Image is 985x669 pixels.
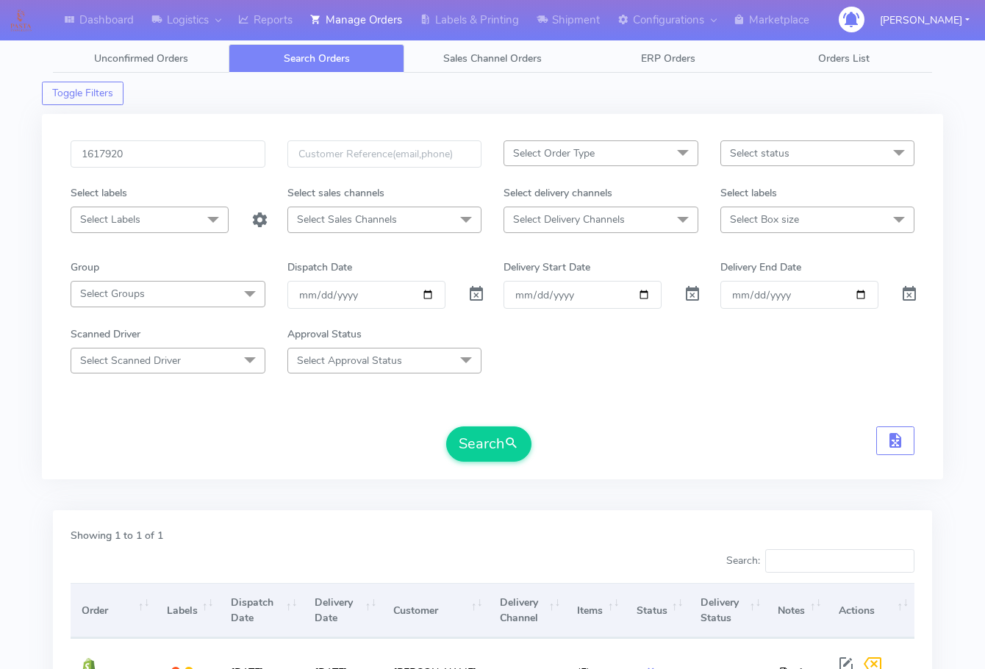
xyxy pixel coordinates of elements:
[818,51,870,65] span: Orders List
[625,583,689,638] th: Status: activate to sort column ascending
[827,583,914,638] th: Actions: activate to sort column ascending
[504,260,590,275] label: Delivery Start Date
[284,51,350,65] span: Search Orders
[489,583,567,638] th: Delivery Channel: activate to sort column ascending
[71,583,155,638] th: Order: activate to sort column ascending
[155,583,219,638] th: Labels: activate to sort column ascending
[504,185,612,201] label: Select delivery channels
[720,260,801,275] label: Delivery End Date
[71,185,127,201] label: Select labels
[446,426,531,462] button: Search
[94,51,188,65] span: Unconfirmed Orders
[303,583,382,638] th: Delivery Date: activate to sort column ascending
[730,146,789,160] span: Select status
[80,287,145,301] span: Select Groups
[513,212,625,226] span: Select Delivery Channels
[641,51,695,65] span: ERP Orders
[287,260,352,275] label: Dispatch Date
[767,583,827,638] th: Notes: activate to sort column ascending
[443,51,542,65] span: Sales Channel Orders
[297,354,402,368] span: Select Approval Status
[689,583,767,638] th: Delivery Status: activate to sort column ascending
[297,212,397,226] span: Select Sales Channels
[765,549,914,573] input: Search:
[80,212,140,226] span: Select Labels
[720,185,777,201] label: Select labels
[287,326,362,342] label: Approval Status
[71,260,99,275] label: Group
[726,549,914,573] label: Search:
[42,82,123,105] button: Toggle Filters
[71,140,265,168] input: Order Id
[382,583,488,638] th: Customer: activate to sort column ascending
[287,185,384,201] label: Select sales channels
[566,583,625,638] th: Items: activate to sort column ascending
[730,212,799,226] span: Select Box size
[513,146,595,160] span: Select Order Type
[287,140,482,168] input: Customer Reference(email,phone)
[71,528,163,543] label: Showing 1 to 1 of 1
[869,5,981,35] button: [PERSON_NAME]
[71,326,140,342] label: Scanned Driver
[53,44,932,73] ul: Tabs
[220,583,304,638] th: Dispatch Date: activate to sort column ascending
[80,354,181,368] span: Select Scanned Driver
